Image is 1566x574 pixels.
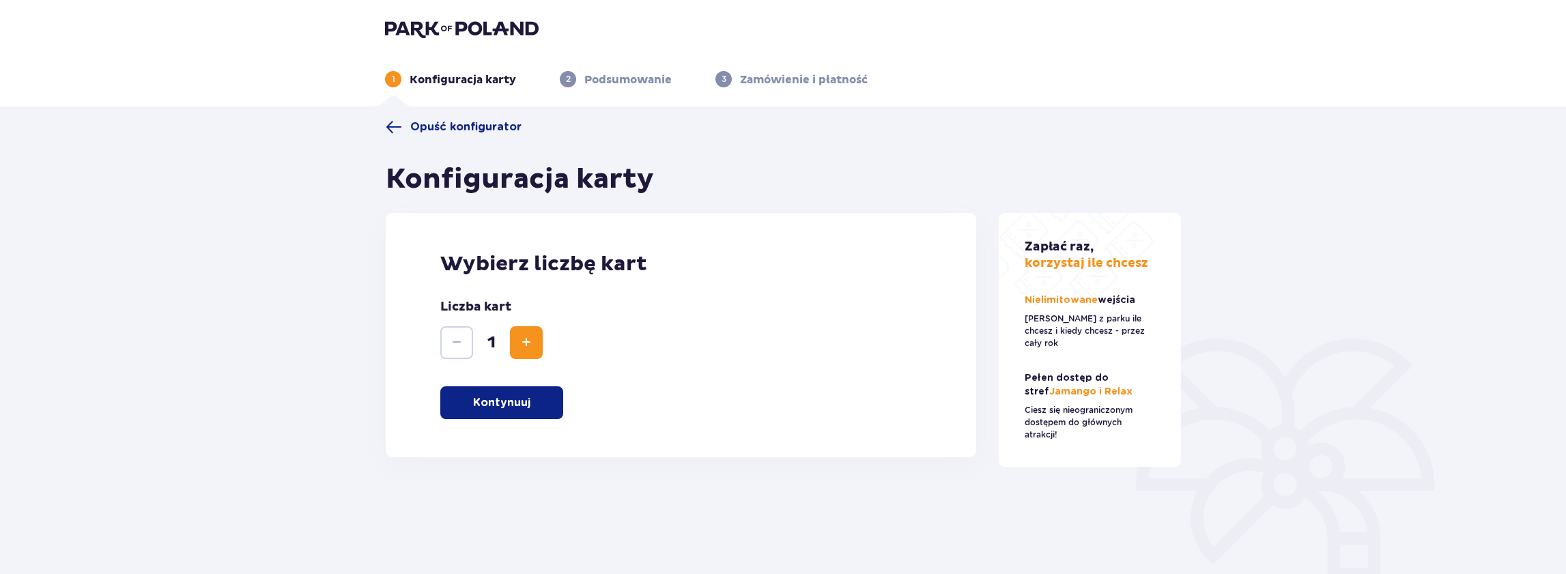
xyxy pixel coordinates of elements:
span: Opuść konfigurator [410,119,522,134]
button: Decrease [440,326,473,359]
p: Konfiguracja karty [410,72,516,87]
p: korzystaj ile chcesz [1025,239,1148,272]
button: Kontynuuj [440,386,563,419]
p: 1 [392,73,395,85]
p: [PERSON_NAME] z parku ile chcesz i kiedy chcesz - przez cały rok [1025,313,1156,349]
p: Ciesz się nieograniczonym dostępem do głównych atrakcji! [1025,404,1156,441]
p: Liczba kart [440,299,511,315]
h1: Konfiguracja karty [386,162,654,197]
p: Podsumowanie [584,72,672,87]
a: Opuść konfigurator [386,119,522,135]
span: wejścia [1098,296,1135,305]
span: 1 [476,332,507,353]
p: Wybierz liczbę kart [440,251,922,277]
p: 3 [722,73,726,85]
p: 2 [566,73,571,85]
button: Increase [510,326,543,359]
p: Zamówienie i płatność [740,72,868,87]
p: Jamango i Relax [1025,371,1156,399]
p: Nielimitowane [1025,293,1138,307]
span: Zapłać raz, [1025,239,1094,255]
img: Park of Poland logo [385,19,539,38]
span: Pełen dostęp do stref [1025,373,1109,397]
p: Kontynuuj [473,395,530,410]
